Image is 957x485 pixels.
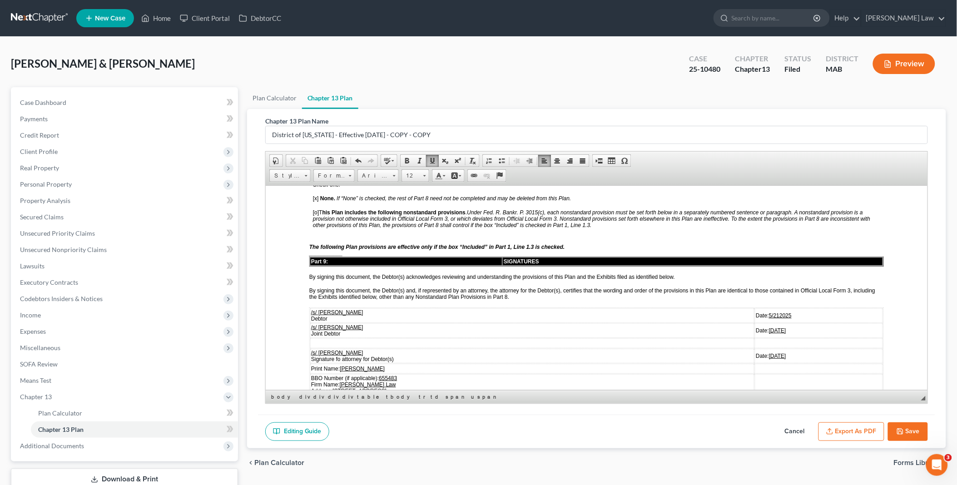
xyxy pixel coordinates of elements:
a: Case Dashboard [13,94,238,111]
div: 25-10480 [689,64,720,74]
a: Anchor [493,170,506,182]
a: tr element [417,392,428,401]
input: Enter name... [266,126,927,144]
a: div element [312,392,326,401]
a: Spell Checker [381,155,397,167]
span: Secured Claims [20,213,64,221]
a: Decrease Indent [511,155,523,167]
a: Paste from Word [337,155,350,167]
a: Unsecured Nonpriority Claims [13,242,238,258]
a: Remove Format [466,155,479,167]
a: Executory Contracts [13,274,238,291]
a: [PERSON_NAME] Law [862,10,946,26]
a: 12 [402,169,429,182]
span: Arial [358,170,390,182]
div: Chapter [735,64,770,74]
span: Resize [921,396,926,401]
a: Center [551,155,564,167]
a: Redo [365,155,377,167]
span: Expenses [20,327,46,335]
a: Help [830,10,861,26]
a: Bold [401,155,413,167]
a: span element [476,392,501,401]
a: div element [327,392,340,401]
a: Editing Guide [265,422,329,441]
span: SOFA Review [20,360,58,368]
span: BBO Number (if applicable): Firm Name: Address: Telephone: Email Address: [45,189,174,221]
a: Paste as plain text [324,155,337,167]
a: Align Right [564,155,576,167]
span: [PERSON_NAME] & [PERSON_NAME] [11,57,195,70]
a: td element [429,392,443,401]
span: Property Analysis [20,197,70,204]
span: Income [20,311,41,319]
a: Cut [286,155,299,167]
span: Forms Library [894,459,939,466]
span: Lawsuits [20,262,45,270]
button: Preview [873,54,935,74]
a: table element [356,392,384,401]
a: body element [269,392,297,401]
span: 3 [945,454,952,461]
span: New Case [95,15,125,22]
a: Secured Claims [13,209,238,225]
a: Italic [413,155,426,167]
a: Table [605,155,618,167]
span: Unsecured Priority Claims [20,229,95,237]
a: Insert/Remove Numbered List [483,155,496,167]
a: Home [137,10,175,26]
label: Chapter 13 Plan Name [265,116,329,126]
button: chevron_left Plan Calculator [247,459,304,466]
span: Miscellaneous [20,344,60,351]
div: District [826,54,858,64]
a: Chapter 13 Plan [31,421,238,438]
a: Payments [13,111,238,127]
span: Additional Documents [20,442,84,450]
a: tbody element [385,392,417,401]
span: Codebtors Insiders & Notices [20,295,103,302]
a: Paste [312,155,324,167]
span: Chapter 13 [20,393,52,401]
a: Chapter 13 Plan [302,87,358,109]
a: Copy [299,155,312,167]
u: [STREET_ADDRESS] [67,202,121,208]
div: Status [784,54,811,64]
u: 655483 [113,189,131,196]
span: Plan Calculator [254,459,304,466]
span: Personal Property [20,180,72,188]
span: Chapter 13 Plan [38,426,84,433]
div: Chapter [735,54,770,64]
a: Justify [576,155,589,167]
a: Plan Calculator [31,405,238,421]
a: Plan Calculator [247,87,302,109]
a: Format [313,169,355,182]
a: Unlink [481,170,493,182]
a: Underline [426,155,439,167]
a: Styles [269,169,311,182]
button: Cancel [775,422,815,441]
u: [PERSON_NAME] Law [74,196,130,202]
span: Client Profile [20,148,58,155]
a: Property Analysis [13,193,238,209]
span: Format [314,170,346,182]
button: Export as PDF [818,422,884,441]
a: Increase Indent [523,155,536,167]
